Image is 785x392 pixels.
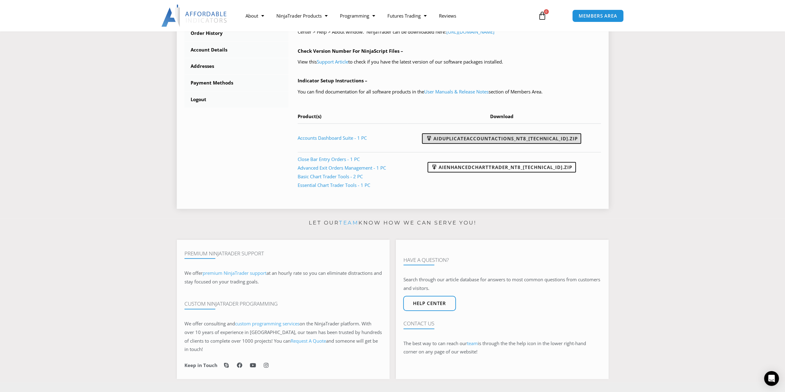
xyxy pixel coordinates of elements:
span: MEMBERS AREA [579,14,617,18]
a: About [239,9,270,23]
img: LogoAI | Affordable Indicators – NinjaTrader [161,5,228,27]
a: User Manuals & Release Notes [424,89,489,95]
a: Payment Methods [184,75,289,91]
h4: Contact Us [403,320,601,327]
a: Futures Trading [381,9,432,23]
a: Advanced Exit Orders Management - 1 PC [298,165,386,171]
a: [URL][DOMAIN_NAME] [446,29,494,35]
a: AIEnhancedChartTrader_NT8_[TECHNICAL_ID].zip [428,162,576,172]
span: We offer consulting and [184,320,300,327]
b: Check Version Number For NinjaScript Files – [298,48,403,54]
p: The best way to can reach our is through the the help icon in the lower right-hand corner on any ... [403,339,601,357]
a: Order History [184,25,289,41]
a: Account Details [184,42,289,58]
a: Support Article [317,59,348,65]
a: Close Bar Entry Orders - 1 PC [298,156,360,162]
a: Request A Quote [291,338,326,344]
a: team [339,220,358,226]
p: View this to check if you have the latest version of our software packages installed. [298,58,601,66]
p: Search through our article database for answers to most common questions from customers and visit... [403,275,601,293]
a: Programming [333,9,381,23]
a: Addresses [184,58,289,74]
a: team [467,340,478,346]
a: NinjaTrader Products [270,9,333,23]
span: at an hourly rate so you can eliminate distractions and stay focused on your trading goals. [184,270,382,285]
span: We offer [184,270,203,276]
b: Indicator Setup Instructions – [298,77,367,84]
span: Download [490,113,514,119]
a: Logout [184,92,289,108]
h4: Premium NinjaTrader Support [184,250,382,257]
p: You can find documentation for all software products in the section of Members Area. [298,88,601,96]
a: Reviews [432,9,462,23]
span: Product(s) [298,113,321,119]
span: Help center [413,301,446,306]
a: Basic Chart Trader Tools - 2 PC [298,173,363,179]
a: AIDuplicateAccountActions_NT8_[TECHNICAL_ID].zip [422,133,581,144]
nav: Menu [239,9,531,23]
a: 0 [529,7,556,25]
a: Help center [403,296,456,311]
h6: Keep in Touch [184,362,217,368]
span: 0 [544,9,549,14]
a: custom programming services [235,320,300,327]
h4: Have A Question? [403,257,601,263]
a: Essential Chart Trader Tools - 1 PC [298,182,370,188]
p: Let our know how we can serve you! [177,218,609,228]
a: Accounts Dashboard Suite - 1 PC [298,135,367,141]
a: MEMBERS AREA [572,10,624,22]
h4: Custom NinjaTrader Programming [184,301,382,307]
div: Open Intercom Messenger [764,371,779,386]
a: premium NinjaTrader support [203,270,266,276]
